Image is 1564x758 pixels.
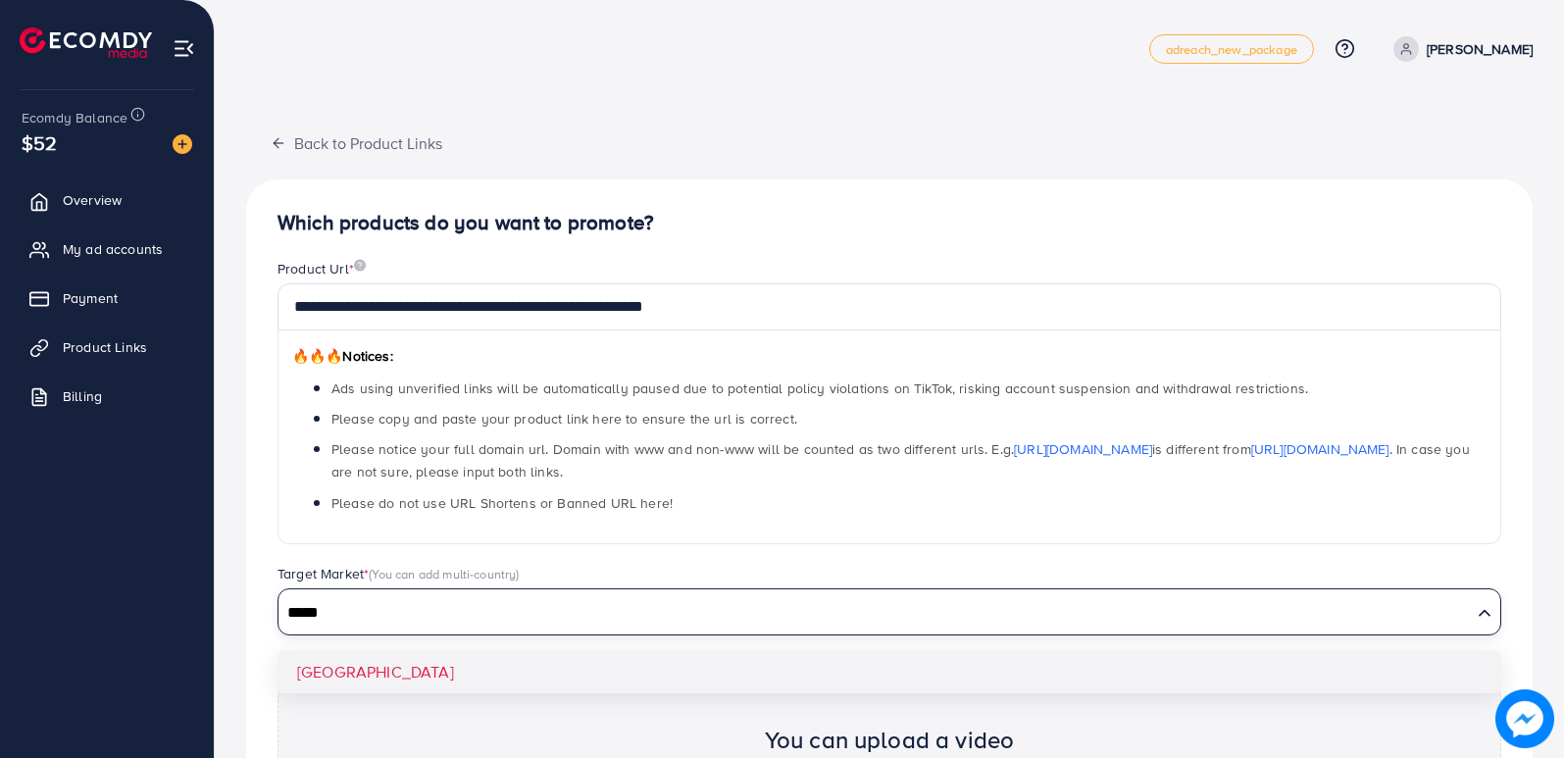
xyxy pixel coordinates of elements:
a: Billing [15,377,199,416]
span: Ads using unverified links will be automatically paused due to potential policy violations on Tik... [331,379,1308,398]
a: Overview [15,180,199,220]
a: [PERSON_NAME] [1386,36,1533,62]
img: image [173,134,192,154]
span: Please notice your full domain url. Domain with www and non-www will be counted as two different ... [331,439,1470,481]
span: Ecomdy Balance [22,108,127,127]
h2: You can upload a video [765,726,1015,754]
img: image [354,259,366,272]
h4: Which products do you want to promote? [277,211,1501,235]
label: Target Market [277,564,520,583]
a: [URL][DOMAIN_NAME] [1014,439,1152,459]
img: image [1495,689,1554,748]
span: Billing [63,386,102,406]
span: (You can add multi-country) [369,565,519,582]
div: Search for option [277,588,1501,635]
img: menu [173,37,195,60]
span: adreach_new_package [1166,43,1297,56]
a: Payment [15,278,199,318]
button: Back to Product Links [246,122,467,164]
span: Product Links [63,337,147,357]
span: Please copy and paste your product link here to ensure the url is correct. [331,409,797,429]
a: My ad accounts [15,229,199,269]
img: logo [20,27,152,58]
span: Please do not use URL Shortens or Banned URL here! [331,493,673,513]
span: Payment [63,288,118,308]
a: Product Links [15,328,199,367]
a: adreach_new_package [1149,34,1314,64]
span: Overview [63,190,122,210]
li: [GEOGRAPHIC_DATA] [277,651,1501,693]
span: 🔥🔥🔥 [292,346,342,366]
a: [URL][DOMAIN_NAME] [1251,439,1389,459]
p: [PERSON_NAME] [1427,37,1533,61]
input: Search for option [280,598,1470,629]
label: Product Url [277,259,366,278]
span: My ad accounts [63,239,163,259]
span: Notices: [292,346,393,366]
span: $52 [22,128,57,157]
